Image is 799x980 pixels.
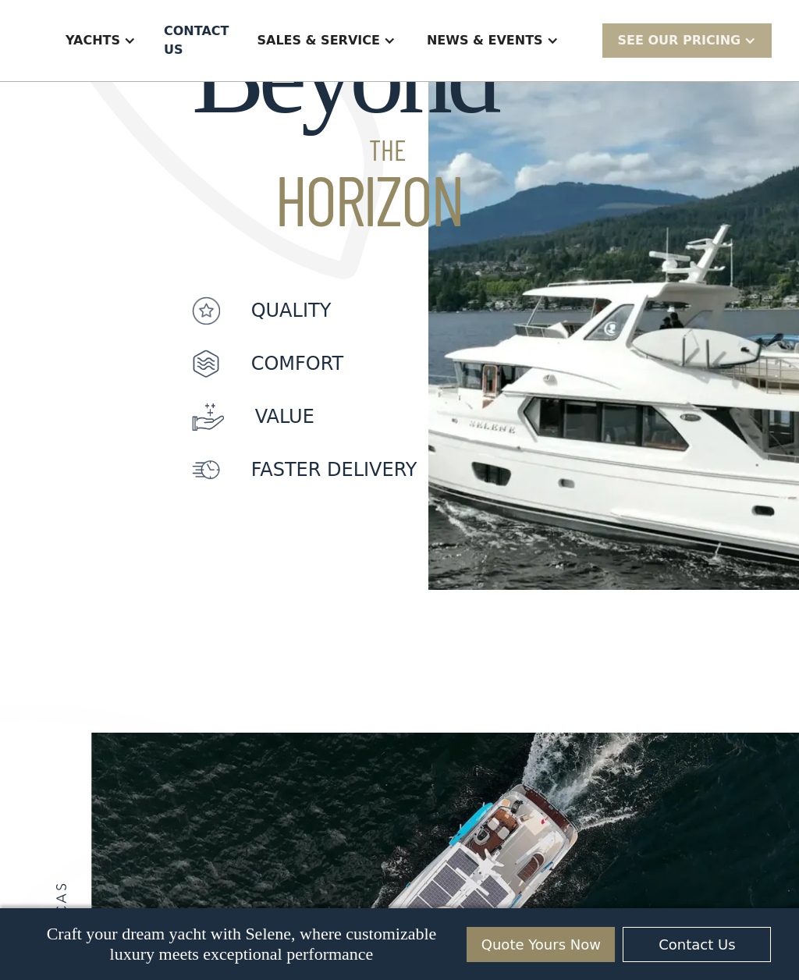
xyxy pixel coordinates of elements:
div: SEE Our Pricing [602,23,772,57]
h2: Beyond [192,16,495,234]
p: value [255,403,314,431]
div: Sales & Service [257,31,379,50]
div: Yachts [50,9,151,72]
img: icon [192,350,220,378]
img: icon [192,403,224,431]
div: News & EVENTS [427,31,543,50]
div: Yachts [66,31,120,50]
div: SEE Our Pricing [618,31,741,50]
img: logo [56,884,66,971]
img: icon [192,456,220,484]
p: faster delivery [251,456,417,484]
div: News & EVENTS [411,9,574,72]
a: Contact Us [623,927,771,962]
p: Craft your dream yacht with Selene, where customizable luxury meets exceptional performance [28,924,456,964]
p: Comfort [251,350,344,378]
img: icon [192,296,220,325]
span: THE [192,136,495,164]
span: HORIZON [192,164,495,234]
p: quality [251,296,332,325]
div: Sales & Service [241,9,410,72]
a: Quote Yours Now [467,927,615,962]
div: Contact US [164,22,229,59]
